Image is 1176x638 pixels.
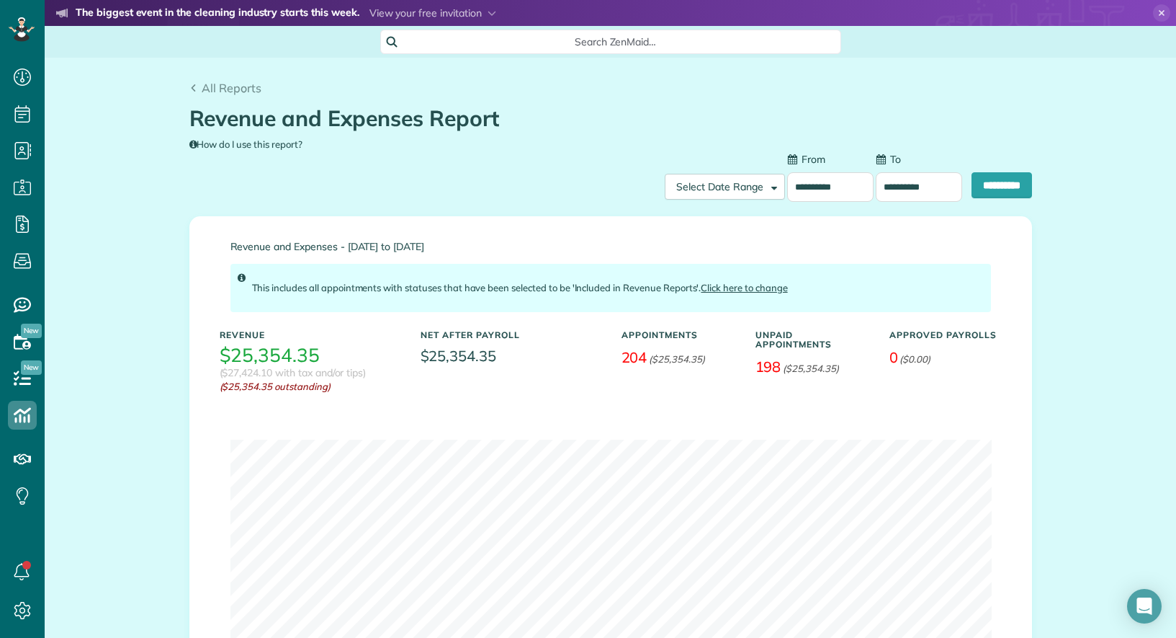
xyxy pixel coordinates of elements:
[755,330,868,349] h5: Unpaid Appointments
[889,348,898,366] span: 0
[21,324,42,338] span: New
[220,368,367,378] h3: ($27,424.10 with tax and/or tips)
[899,353,930,365] em: ($0.00)
[421,330,520,340] h5: Net After Payroll
[665,174,785,200] button: Select Date Range
[421,345,600,366] span: $25,354.35
[189,107,1021,130] h1: Revenue and Expenses Report
[783,363,839,374] em: ($25,354.35)
[189,79,262,97] a: All Reports
[649,353,705,365] em: ($25,354.35)
[21,360,42,375] span: New
[220,345,320,366] h3: $25,354.35
[202,81,261,95] span: All Reports
[252,282,788,293] span: This includes all appointments with statuses that have been selected to be 'Included in Revenue R...
[621,348,647,366] span: 204
[230,242,991,252] span: Revenue and Expenses - [DATE] to [DATE]
[755,358,781,376] span: 198
[220,380,399,394] em: ($25,354.35 outstanding)
[787,152,825,167] label: From
[701,282,787,293] a: Click here to change
[220,330,399,340] h5: Revenue
[676,180,763,193] span: Select Date Range
[76,6,359,22] strong: The biggest event in the cleaning industry starts this week.
[876,152,901,167] label: To
[1127,589,1162,624] div: Open Intercom Messenger
[889,330,1002,340] h5: Approved Payrolls
[621,330,734,340] h5: Appointments
[189,138,302,150] a: How do I use this report?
